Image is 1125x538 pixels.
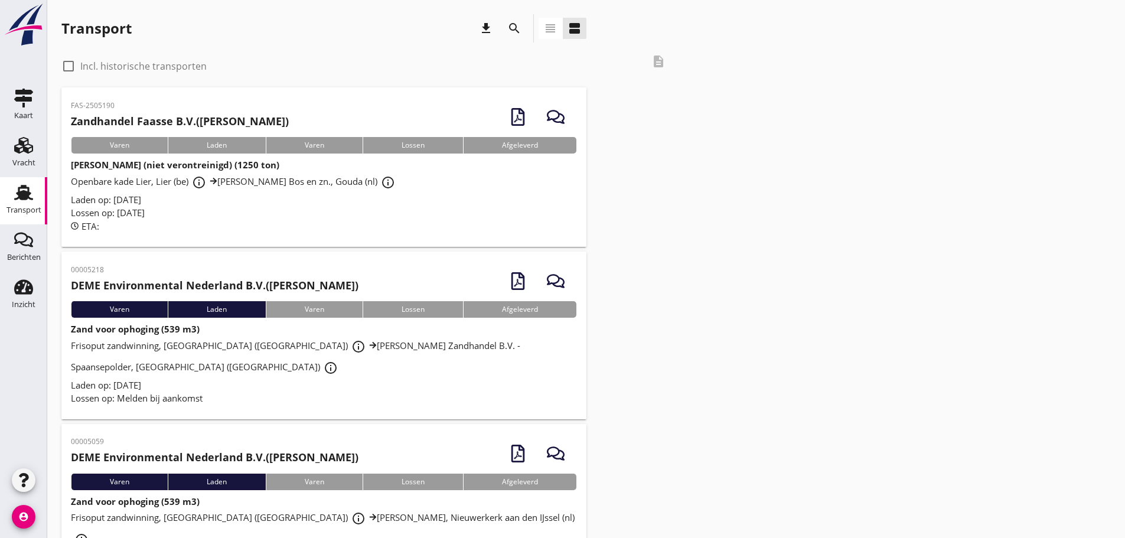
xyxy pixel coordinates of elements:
span: Laden op: [DATE] [71,194,141,206]
i: view_headline [543,21,557,35]
h2: ([PERSON_NAME]) [71,113,289,129]
img: logo-small.a267ee39.svg [2,3,45,47]
div: Varen [71,301,168,318]
div: Transport [61,19,132,38]
p: 00005059 [71,436,358,447]
div: Varen [71,137,168,154]
i: download [479,21,493,35]
span: ETA: [81,220,99,232]
a: FAS-2505190Zandhandel Faasse B.V.([PERSON_NAME])VarenLadenVarenLossenAfgeleverd[PERSON_NAME] (nie... [61,87,586,247]
div: Laden [168,137,265,154]
div: Kaart [14,112,33,119]
i: info_outline [351,340,366,354]
span: Lossen op: [DATE] [71,207,145,219]
div: Varen [71,474,168,490]
i: search [507,21,521,35]
strong: Zand voor ophoging (539 m3) [71,323,200,335]
div: Lossen [363,474,463,490]
p: 00005218 [71,265,358,275]
p: FAS-2505190 [71,100,289,111]
div: Inzicht [12,301,35,308]
div: Varen [266,137,363,154]
span: Openbare kade Lier, Lier (be) [PERSON_NAME] Bos en zn., Gouda (nl) [71,175,399,187]
i: info_outline [351,511,366,526]
span: Lossen op: Melden bij aankomst [71,392,203,404]
strong: DEME Environmental Nederland B.V. [71,450,266,464]
i: account_circle [12,505,35,529]
strong: [PERSON_NAME] (niet verontreinigd) (1250 ton) [71,159,279,171]
div: Lossen [363,137,463,154]
i: info_outline [324,361,338,375]
span: Frisoput zandwinning, [GEOGRAPHIC_DATA] ([GEOGRAPHIC_DATA]) [PERSON_NAME] Zandhandel B.V. - Spaan... [71,340,520,373]
div: Laden [168,301,265,318]
div: Afgeleverd [463,301,576,318]
i: info_outline [192,175,206,190]
div: Vracht [12,159,35,167]
h2: ([PERSON_NAME]) [71,278,358,294]
strong: Zand voor ophoging (539 m3) [71,495,200,507]
div: Varen [266,474,363,490]
i: view_agenda [568,21,582,35]
strong: DEME Environmental Nederland B.V. [71,278,266,292]
span: Laden op: [DATE] [71,379,141,391]
h2: ([PERSON_NAME]) [71,449,358,465]
div: Transport [6,206,41,214]
i: info_outline [381,175,395,190]
div: Laden [168,474,265,490]
div: Berichten [7,253,41,261]
strong: Zandhandel Faasse B.V. [71,114,196,128]
div: Afgeleverd [463,137,576,154]
label: Incl. historische transporten [80,60,207,72]
div: Afgeleverd [463,474,576,490]
div: Varen [266,301,363,318]
div: Lossen [363,301,463,318]
a: 00005218DEME Environmental Nederland B.V.([PERSON_NAME])VarenLadenVarenLossenAfgeleverdZand voor ... [61,252,586,419]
